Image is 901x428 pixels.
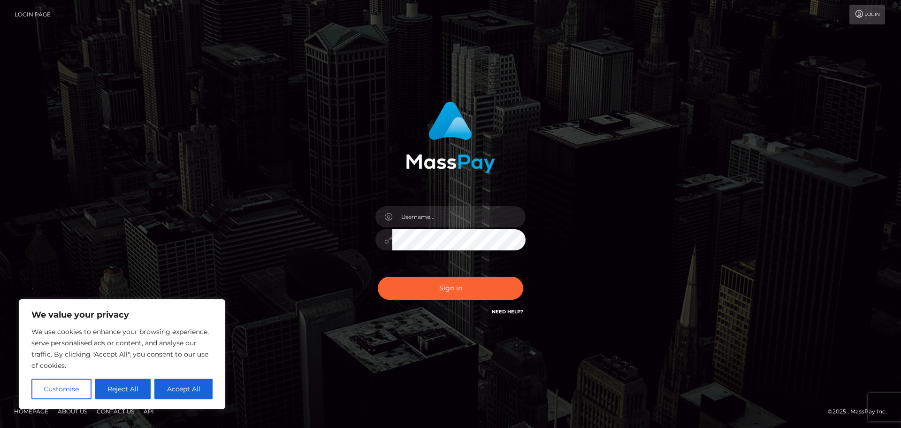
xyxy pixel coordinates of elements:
[140,404,158,419] a: API
[154,379,213,399] button: Accept All
[10,404,52,419] a: Homepage
[15,5,51,24] a: Login Page
[828,406,894,417] div: © 2025 , MassPay Inc.
[31,379,92,399] button: Customise
[378,277,523,300] button: Sign in
[54,404,91,419] a: About Us
[492,309,523,315] a: Need Help?
[31,326,213,371] p: We use cookies to enhance your browsing experience, serve personalised ads or content, and analys...
[392,206,526,227] input: Username...
[849,5,885,24] a: Login
[19,299,225,409] div: We value your privacy
[95,379,151,399] button: Reject All
[406,101,495,173] img: MassPay Login
[31,309,213,320] p: We value your privacy
[93,404,138,419] a: Contact Us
